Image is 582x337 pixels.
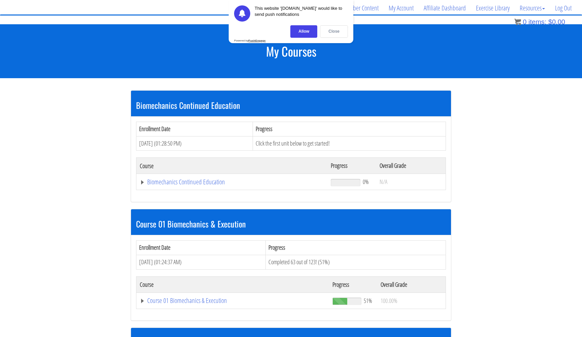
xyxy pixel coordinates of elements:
[253,136,446,151] td: Click the first unit below to get started!
[136,276,329,293] th: Course
[234,39,266,42] div: Powered by
[377,276,446,293] th: Overall Grade
[327,158,376,174] th: Progress
[140,179,324,185] a: Biomechanics Continued Education
[320,25,348,38] div: Close
[266,241,446,255] th: Progress
[136,241,266,255] th: Enrollment Date
[290,25,317,38] div: Allow
[548,18,552,26] span: $
[136,122,253,136] th: Enrollment Date
[253,122,446,136] th: Progress
[376,174,446,190] td: N/A
[528,18,546,26] span: items:
[140,297,326,304] a: Course 01 Biomechanics & Execution
[514,19,521,25] img: icon11.png
[363,178,369,185] span: 0%
[376,158,446,174] th: Overall Grade
[364,297,372,304] span: 51%
[514,18,565,26] a: 0 items: $0.00
[136,255,266,269] td: [DATE] (01:24:37 AM)
[377,293,446,309] td: 100.00%
[136,219,446,228] h3: Course 01 Biomechanics & Execution
[255,5,348,22] div: This website '[DOMAIN_NAME]' would like to send push notifications
[329,276,377,293] th: Progress
[136,101,446,110] h3: Biomechanics Continued Education
[266,255,446,269] td: Completed 63 out of 123! (51%)
[548,18,565,26] bdi: 0.00
[136,158,327,174] th: Course
[136,136,253,151] td: [DATE] (01:28:50 PM)
[523,18,526,26] span: 0
[248,39,265,42] strong: PushEngage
